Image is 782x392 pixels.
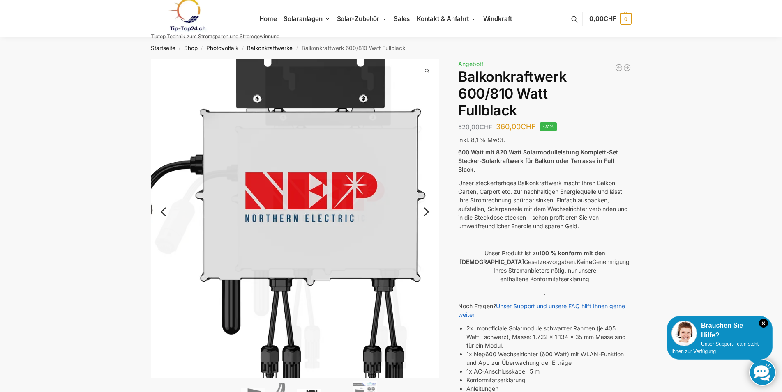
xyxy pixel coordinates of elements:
[458,303,625,318] a: Unser Support und unsere FAQ hilft Ihnen gerne weiter
[466,350,631,367] li: 1x Nep600 Wechselrichter (600 Watt) mit WLAN-Funktion und App zur Überwachung der Erträge
[439,59,727,240] img: Balkonkraftwerk 600/810 Watt Fullblack 9
[540,122,557,131] span: -31%
[623,64,631,72] a: Balkonkraftwerk 405/600 Watt erweiterbar
[458,288,631,297] p: .
[483,15,512,23] span: Windkraft
[458,149,618,173] strong: 600 Watt mit 820 Watt Solarmodulleistung Komplett-Set Stecker-Solarkraftwerk für Balkon oder Terr...
[458,69,631,119] h1: Balkonkraftwerk 600/810 Watt Fullblack
[151,34,279,39] p: Tiptop Technik zum Stromsparen und Stromgewinnung
[759,319,768,328] i: Schließen
[293,45,301,52] span: /
[458,302,631,319] p: Noch Fragen?
[577,258,592,265] strong: Keine
[615,64,623,72] a: Balkonkraftwerk 445/600 Watt Bificial
[480,0,523,37] a: Windkraft
[458,123,492,131] bdi: 520,00
[480,123,492,131] span: CHF
[458,136,505,143] span: inkl. 8,1 % MwSt.
[458,249,631,283] p: Unser Produkt ist zu Gesetzesvorgaben. Genehmigung Ihres Stromanbieters nötig, nur unsere enthalt...
[238,45,247,52] span: /
[337,15,380,23] span: Solar-Zubehör
[604,15,616,23] span: CHF
[466,324,631,350] li: 2x monoficiale Solarmodule schwarzer Rahmen (je 405 Watt, schwarz), Masse: 1.722 x 1.134 x 35 mm ...
[280,0,333,37] a: Solaranlagen
[151,45,175,51] a: Startseite
[671,321,697,346] img: Customer service
[417,15,469,23] span: Kontakt & Anfahrt
[620,13,632,25] span: 0
[198,45,206,52] span: /
[184,45,198,51] a: Shop
[466,367,631,376] li: 1x AC-Anschlusskabel 5 m
[413,0,480,37] a: Kontakt & Anfahrt
[496,122,536,131] bdi: 360,00
[460,250,605,265] strong: 100 % konform mit den [DEMOGRAPHIC_DATA]
[175,45,184,52] span: /
[333,0,390,37] a: Solar-Zubehör
[671,321,768,340] div: Brauchen Sie Hilfe?
[458,60,483,67] span: Angebot!
[671,341,759,354] span: Unser Support-Team steht Ihnen zur Verfügung
[589,7,631,31] a: 0,00CHF 0
[247,45,293,51] a: Balkonkraftwerke
[394,15,410,23] span: Sales
[466,376,631,384] li: Konformitätserklärung
[521,122,536,131] span: CHF
[206,45,238,51] a: Photovoltaik
[390,0,413,37] a: Sales
[284,15,323,23] span: Solaranlagen
[136,37,646,59] nav: Breadcrumb
[589,15,616,23] span: 0,00
[458,179,631,230] p: Unser steckerfertiges Balkonkraftwerk macht Ihren Balkon, Garten, Carport etc. zur nachhaltigen E...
